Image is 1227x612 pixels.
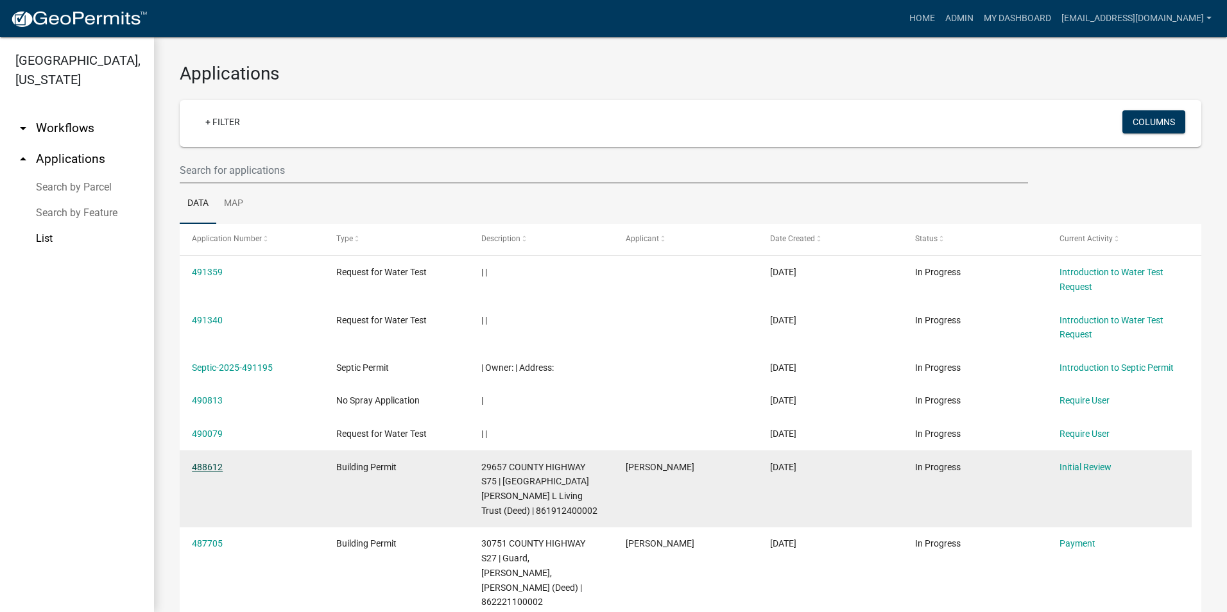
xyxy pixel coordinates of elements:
[1122,110,1185,133] button: Columns
[324,224,468,255] datatable-header-cell: Type
[481,267,487,277] span: | |
[336,362,389,373] span: Septic Permit
[902,224,1047,255] datatable-header-cell: Status
[904,6,940,31] a: Home
[336,315,427,325] span: Request for Water Test
[481,395,483,405] span: |
[15,151,31,167] i: arrow_drop_up
[613,224,758,255] datatable-header-cell: Applicant
[180,224,324,255] datatable-header-cell: Application Number
[336,538,397,548] span: Building Permit
[180,157,1028,183] input: Search for applications
[940,6,979,31] a: Admin
[626,462,694,472] span: jeff simms
[481,538,585,607] span: 30751 COUNTY HIGHWAY S27 | Guard, Raymond H Guard, Donna (Deed) | 862221100002
[1060,315,1163,340] a: Introduction to Water Test Request
[915,429,961,439] span: In Progress
[979,6,1056,31] a: My Dashboard
[481,315,487,325] span: | |
[195,110,250,133] a: + Filter
[915,395,961,405] span: In Progress
[1060,429,1110,439] a: Require User
[180,183,216,225] a: Data
[336,395,420,405] span: No Spray Application
[770,429,796,439] span: 10/08/2025
[481,362,554,373] span: | Owner: | Address:
[336,234,353,243] span: Type
[192,315,223,325] a: 491340
[770,267,796,277] span: 10/12/2025
[915,462,961,472] span: In Progress
[1060,362,1174,373] a: Introduction to Septic Permit
[192,462,223,472] a: 488612
[336,462,397,472] span: Building Permit
[915,315,961,325] span: In Progress
[1060,267,1163,292] a: Introduction to Water Test Request
[770,395,796,405] span: 10/10/2025
[770,234,815,243] span: Date Created
[915,234,938,243] span: Status
[1047,224,1192,255] datatable-header-cell: Current Activity
[1060,538,1095,548] a: Payment
[915,538,961,548] span: In Progress
[770,315,796,325] span: 10/12/2025
[336,429,427,439] span: Request for Water Test
[15,121,31,136] i: arrow_drop_down
[770,538,796,548] span: 10/03/2025
[180,63,1201,85] h3: Applications
[770,362,796,373] span: 10/11/2025
[758,224,902,255] datatable-header-cell: Date Created
[216,183,251,225] a: Map
[1056,6,1217,31] a: [EMAIL_ADDRESS][DOMAIN_NAME]
[626,234,659,243] span: Applicant
[192,234,262,243] span: Application Number
[626,538,694,548] span: Ryanne Prochnow
[915,362,961,373] span: In Progress
[336,267,427,277] span: Request for Water Test
[192,538,223,548] a: 487705
[915,267,961,277] span: In Progress
[481,234,520,243] span: Description
[1060,462,1111,472] a: Initial Review
[1060,234,1113,243] span: Current Activity
[469,224,613,255] datatable-header-cell: Description
[770,462,796,472] span: 10/06/2025
[192,395,223,405] a: 490813
[1060,395,1110,405] a: Require User
[192,429,223,439] a: 490079
[481,429,487,439] span: | |
[192,267,223,277] a: 491359
[481,462,597,516] span: 29657 COUNTY HIGHWAY S75 | Schwarck, Barbara L Living Trust (Deed) | 861912400002
[192,362,273,373] a: Septic-2025-491195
